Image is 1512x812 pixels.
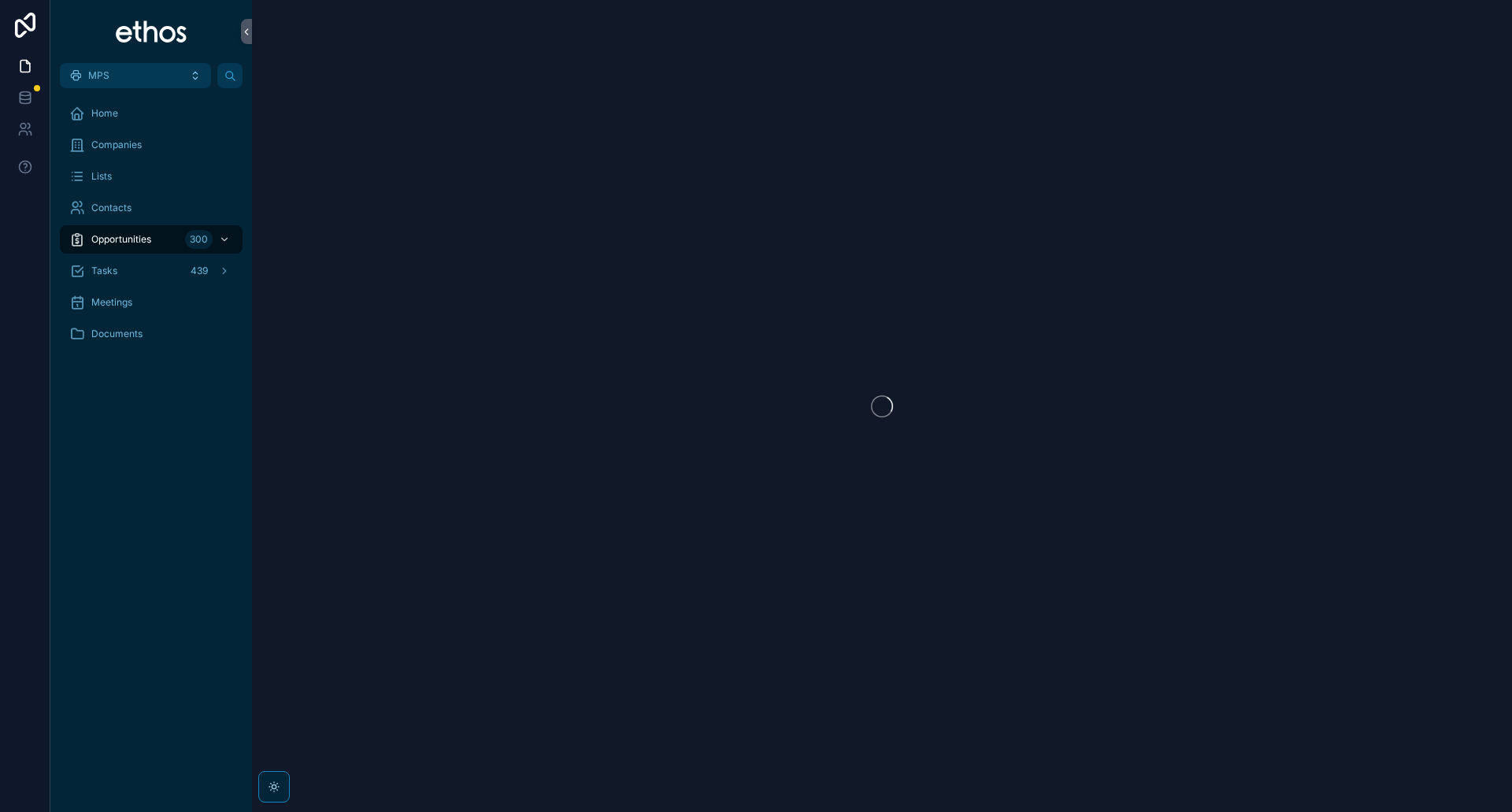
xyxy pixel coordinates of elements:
a: Documents [60,320,243,348]
a: Home [60,99,243,128]
span: Opportunities [91,233,151,246]
a: Opportunities300 [60,225,243,254]
a: Lists [60,162,243,191]
span: Home [91,107,118,120]
span: MPS [88,69,109,82]
span: Companies [91,139,142,151]
div: scrollable content [50,88,252,369]
span: Tasks [91,265,117,277]
img: App logo [115,19,188,44]
div: 439 [186,261,213,280]
span: Contacts [91,202,132,214]
a: Contacts [60,194,243,222]
a: Meetings [60,288,243,317]
div: 300 [185,230,213,249]
span: Lists [91,170,112,183]
a: Companies [60,131,243,159]
a: Tasks439 [60,257,243,285]
span: Documents [91,328,143,340]
span: Meetings [91,296,132,309]
button: MPS [60,63,211,88]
